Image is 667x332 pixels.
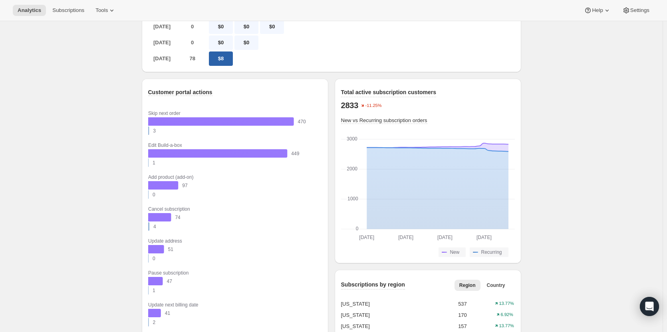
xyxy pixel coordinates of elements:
rect: Current 470 [148,117,313,126]
button: Analytics [13,5,46,16]
div: [US_STATE] [341,300,445,308]
span: Tools [95,7,108,14]
g: Edit Build-a-box: Current 449, Past 1 [148,138,316,170]
button: Settings [617,5,654,16]
text: 6.92% [500,312,513,317]
text: [DATE] [398,235,413,240]
div: Pause subscription [148,269,197,277]
g: Add product (add-on): Current 97, Past 0 [148,170,316,202]
div: [US_STATE] [341,322,445,330]
button: Subscriptions [48,5,89,16]
rect: Past 1 [148,286,168,295]
rect: Current 97 [148,181,197,190]
text: 2000 [347,166,357,172]
text: 1000 [347,196,358,202]
text: [DATE] [359,235,374,240]
p: 78 [179,51,206,66]
button: New [439,247,466,257]
span: Subscriptions [52,7,84,14]
span: Country [487,282,505,289]
rect: Current 51 [148,245,183,254]
g: Update address: Current 51, Past 0 [148,234,316,266]
g: Skip next order: Current 470, Past 3 [148,107,316,138]
p: [DATE] [148,20,176,34]
rect: Past 3 [148,126,168,135]
p: $0 [234,20,258,34]
span: Settings [630,7,649,14]
p: $0 [209,20,233,34]
div: Add product (add-on) [148,173,204,181]
rect: Current 449 [148,149,306,158]
rect: Current 74 [148,213,190,222]
div: 170 [445,311,480,319]
p: 0 [179,20,206,34]
span: Analytics [18,7,41,14]
div: 537 [445,300,480,308]
button: Tools [91,5,121,16]
text: -11.25% [365,103,382,108]
span: Recurring [481,249,502,255]
span: Subscriptions by region [341,281,405,288]
rect: Past 4 [148,222,169,231]
div: Update next billing date [148,301,208,309]
text: 3000 [347,136,357,142]
rect: Past 0 [148,190,168,199]
rect: Past 1 [148,158,168,167]
span: New vs Recurring subscription orders [341,117,427,123]
div: 157 [445,322,480,330]
div: Skip next order [148,109,189,117]
rect: Current 47 [148,277,182,286]
div: Edit Build-a-box [148,141,191,149]
div: [US_STATE] [341,311,445,319]
p: 2833 [341,101,359,110]
p: $0 [209,36,233,50]
text: [DATE] [437,235,453,240]
span: Customer portal actions [148,89,212,95]
p: [DATE] [148,51,176,66]
g: Cancel subscription: Current 74, Past 4 [148,202,316,234]
p: $0 [260,20,284,34]
p: 0 [179,36,206,50]
g: Pause subscription: Current 47, Past 1 [148,266,316,298]
rect: Past 0 [148,254,168,263]
span: Help [592,7,603,14]
div: Cancel subscription [148,205,199,213]
button: Help [579,5,615,16]
text: 0 [355,226,358,231]
text: 13.77% [499,324,514,328]
p: [DATE] [148,36,176,50]
text: 13.77% [499,301,514,306]
div: Update address [148,237,190,245]
rect: Current 41 [148,308,180,318]
span: New [450,249,459,255]
rect: Past 2 [148,318,168,327]
text: [DATE] [476,235,491,240]
div: Open Intercom Messenger [640,297,659,316]
span: Total active subscription customers [341,89,437,95]
p: $8 [209,51,233,66]
span: Region [459,282,476,289]
g: Update next billing date: Current 41, Past 2 [148,298,316,330]
button: Recurring [470,247,508,257]
p: $0 [234,36,258,50]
